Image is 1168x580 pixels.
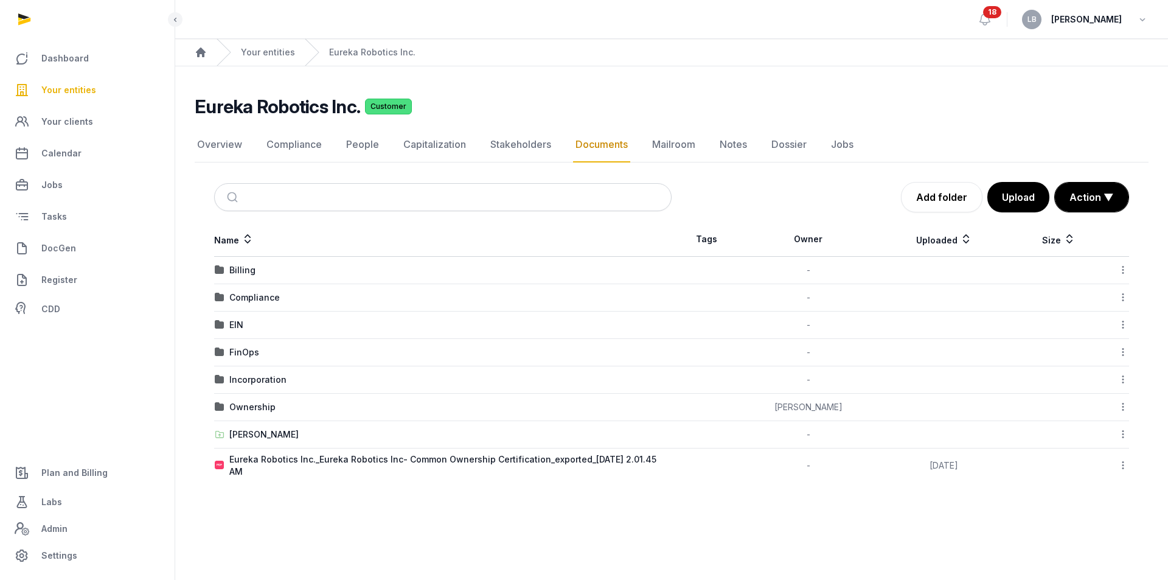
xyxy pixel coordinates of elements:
[229,292,280,304] div: Compliance
[41,178,63,192] span: Jobs
[10,541,165,570] a: Settings
[741,449,875,483] td: -
[229,264,255,276] div: Billing
[229,453,671,478] div: Eureka Robotics Inc._Eureka Robotics Inc- Common Ownership Certification_exported_[DATE] 2.01.45 AM
[10,75,165,105] a: Your entities
[741,366,875,394] td: -
[41,548,77,563] span: Settings
[10,202,165,231] a: Tasks
[10,297,165,321] a: CDD
[741,339,875,366] td: -
[41,273,77,287] span: Register
[573,127,630,162] a: Documents
[672,222,741,257] th: Tags
[264,127,324,162] a: Compliance
[214,222,672,257] th: Name
[10,44,165,73] a: Dashboard
[41,466,108,480] span: Plan and Billing
[10,487,165,517] a: Labs
[175,39,1168,66] nav: Breadcrumb
[195,127,245,162] a: Overview
[717,127,749,162] a: Notes
[229,428,299,441] div: [PERSON_NAME]
[41,522,68,536] span: Admin
[10,139,165,168] a: Calendar
[365,99,412,114] span: Customer
[10,458,165,487] a: Plan and Billing
[930,460,958,470] span: [DATE]
[241,46,295,58] a: Your entities
[741,394,875,421] td: [PERSON_NAME]
[215,348,224,357] img: folder.svg
[741,421,875,449] td: -
[741,257,875,284] td: -
[215,293,224,302] img: folder.svg
[401,127,468,162] a: Capitalization
[41,209,67,224] span: Tasks
[10,517,165,541] a: Admin
[901,182,982,212] a: Add folder
[41,241,76,256] span: DocGen
[769,127,809,162] a: Dossier
[41,114,93,129] span: Your clients
[215,430,224,439] img: folder-upload.svg
[741,284,875,312] td: -
[987,182,1049,212] button: Upload
[229,319,243,331] div: EIN
[41,495,62,509] span: Labs
[1055,183,1128,212] button: Action ▼
[215,402,224,412] img: folder.svg
[829,127,856,162] a: Jobs
[875,222,1012,257] th: Uploaded
[983,6,1001,18] span: 18
[10,107,165,136] a: Your clients
[229,374,287,386] div: Incorporation
[229,401,276,413] div: Ownership
[215,265,224,275] img: folder.svg
[1051,12,1122,27] span: [PERSON_NAME]
[10,265,165,295] a: Register
[1012,222,1105,257] th: Size
[195,96,360,117] h2: Eureka Robotics Inc.
[741,222,875,257] th: Owner
[195,127,1149,162] nav: Tabs
[10,234,165,263] a: DocGen
[650,127,698,162] a: Mailroom
[41,302,60,316] span: CDD
[215,461,224,470] img: pdf.svg
[329,46,415,58] a: Eureka Robotics Inc.
[741,312,875,339] td: -
[1022,10,1041,29] button: LB
[10,170,165,200] a: Jobs
[344,127,381,162] a: People
[41,51,89,66] span: Dashboard
[1027,16,1037,23] span: LB
[488,127,554,162] a: Stakeholders
[229,346,259,358] div: FinOps
[41,146,82,161] span: Calendar
[215,375,224,385] img: folder.svg
[41,83,96,97] span: Your entities
[215,320,224,330] img: folder.svg
[220,184,248,211] button: Submit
